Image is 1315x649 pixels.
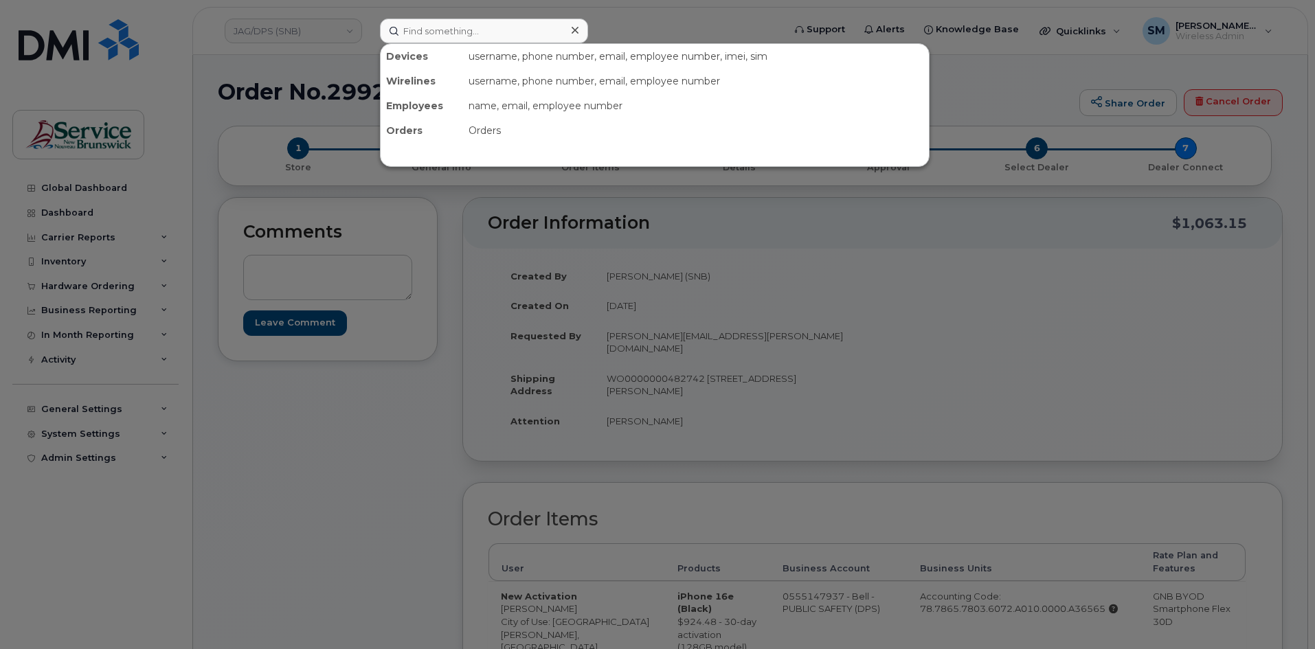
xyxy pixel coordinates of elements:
[463,69,929,93] div: username, phone number, email, employee number
[463,118,929,143] div: Orders
[381,93,463,118] div: Employees
[463,93,929,118] div: name, email, employee number
[381,118,463,143] div: Orders
[381,69,463,93] div: Wirelines
[463,44,929,69] div: username, phone number, email, employee number, imei, sim
[381,44,463,69] div: Devices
